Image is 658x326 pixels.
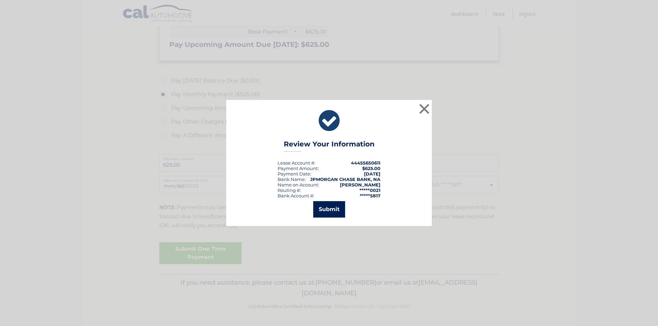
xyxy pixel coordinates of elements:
strong: [PERSON_NAME] [340,182,380,187]
span: [DATE] [364,171,380,177]
div: : [278,171,311,177]
strong: 44455650611 [351,160,380,166]
div: Payment Amount: [278,166,319,171]
h3: Review Your Information [284,140,375,152]
button: × [417,102,431,116]
span: $625.00 [362,166,380,171]
div: Bank Name: [278,177,306,182]
div: Routing #: [278,187,301,193]
div: Name on Account: [278,182,319,187]
strong: JPMORGAN CHASE BANK, NA [310,177,380,182]
button: Submit [313,201,345,218]
span: Payment Date [278,171,310,177]
div: Bank Account #: [278,193,314,198]
div: Lease Account #: [278,160,315,166]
